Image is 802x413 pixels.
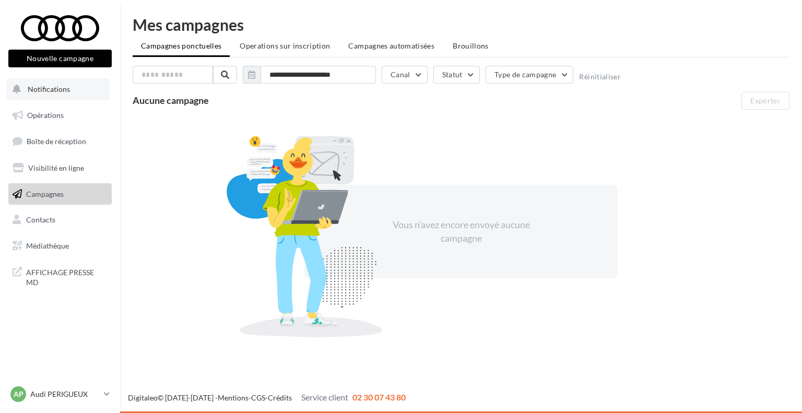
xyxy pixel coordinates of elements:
[26,189,64,198] span: Campagnes
[352,392,406,402] span: 02 30 07 43 80
[26,241,69,250] span: Médiathèque
[28,163,84,172] span: Visibilité en ligne
[6,209,114,231] a: Contacts
[27,111,64,120] span: Opérations
[8,384,112,404] a: AP Audi PERIGUEUX
[453,41,489,50] span: Brouillons
[268,393,292,402] a: Crédits
[486,66,574,84] button: Type de campagne
[128,393,406,402] span: © [DATE]-[DATE] - - -
[6,78,110,100] button: Notifications
[128,393,158,402] a: Digitaleo
[301,392,348,402] span: Service client
[28,85,70,93] span: Notifications
[6,130,114,152] a: Boîte de réception
[14,389,23,399] span: AP
[579,73,621,81] button: Réinitialiser
[348,41,434,50] span: Campagnes automatisées
[6,183,114,205] a: Campagnes
[30,389,100,399] p: Audi PERIGUEUX
[382,66,428,84] button: Canal
[741,92,789,110] button: Exporter
[433,66,480,84] button: Statut
[6,104,114,126] a: Opérations
[27,137,86,146] span: Boîte de réception
[26,265,108,288] span: AFFICHAGE PRESSE MD
[6,157,114,179] a: Visibilité en ligne
[133,95,209,106] span: Aucune campagne
[133,17,789,32] div: Mes campagnes
[240,41,330,50] span: Operations sur inscription
[218,393,249,402] a: Mentions
[371,218,551,245] div: Vous n'avez encore envoyé aucune campagne
[6,261,114,292] a: AFFICHAGE PRESSE MD
[251,393,265,402] a: CGS
[6,235,114,257] a: Médiathèque
[26,215,55,224] span: Contacts
[8,50,112,67] button: Nouvelle campagne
